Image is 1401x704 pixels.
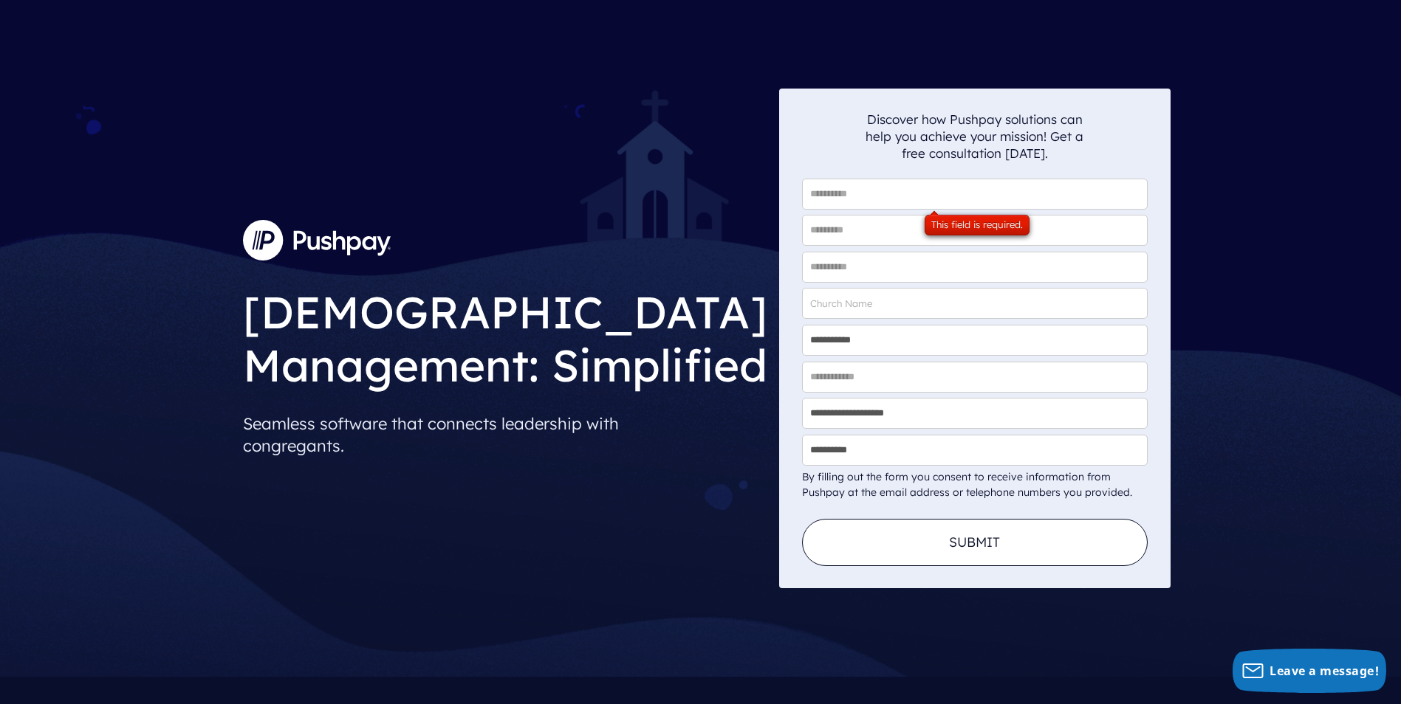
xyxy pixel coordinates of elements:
input: Church Name [802,288,1148,319]
p: Discover how Pushpay solutions can help you achieve your mission! Get a free consultation [DATE]. [866,111,1084,162]
button: Leave a message! [1233,649,1386,693]
p: Seamless software that connects leadership with congregants. [243,407,767,463]
button: Submit [802,519,1148,566]
div: This field is required. [925,215,1030,235]
span: Leave a message! [1270,663,1379,679]
h1: [DEMOGRAPHIC_DATA] Management: Simplified [243,274,767,396]
div: By filling out the form you consent to receive information from Pushpay at the email address or t... [802,469,1148,500]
